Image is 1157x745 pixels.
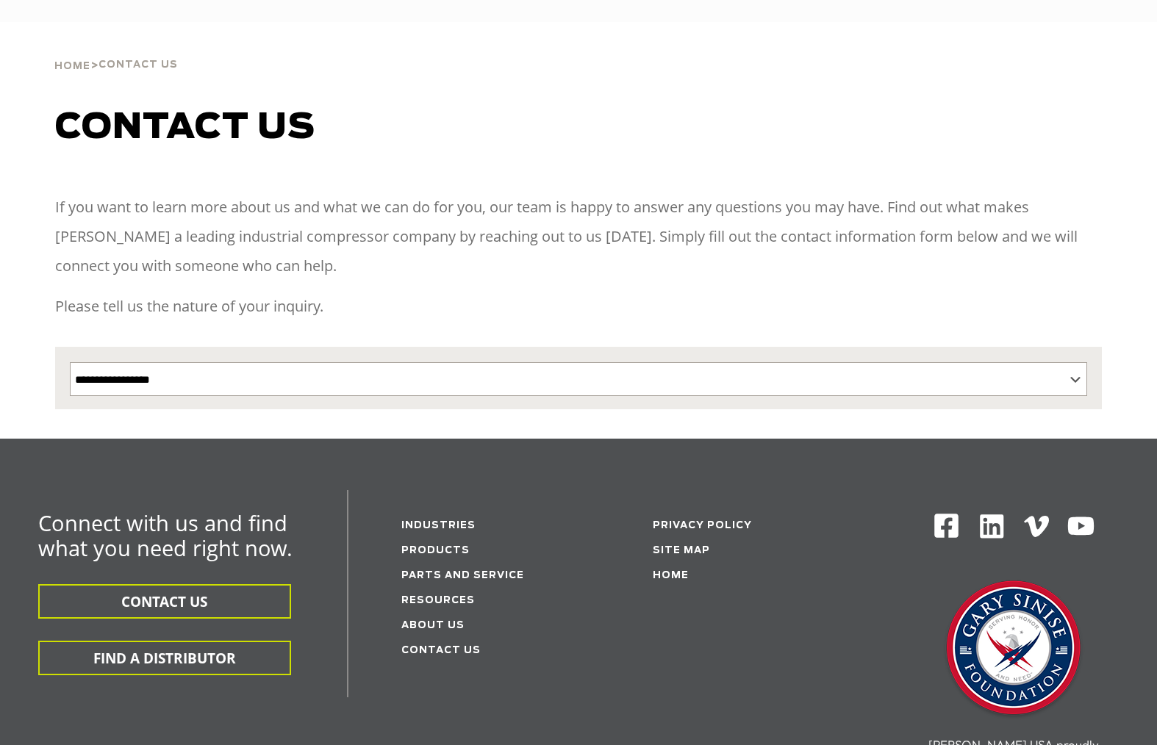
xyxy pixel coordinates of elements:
button: FIND A DISTRIBUTOR [38,641,291,675]
img: Vimeo [1024,516,1049,537]
a: Contact Us [401,646,481,655]
a: Site Map [653,546,710,555]
a: About Us [401,621,465,630]
img: Linkedin [978,512,1006,541]
div: > [54,22,178,78]
a: Products [401,546,470,555]
button: CONTACT US [38,584,291,619]
p: If you want to learn more about us and what we can do for you, our team is happy to answer any qu... [55,192,1102,281]
a: Industries [401,521,476,530]
span: Connect with us and find what you need right now. [38,508,293,562]
a: Parts and service [401,571,524,580]
img: Youtube [1067,512,1095,541]
a: Resources [401,596,475,605]
span: Contact Us [98,60,178,70]
span: Contact us [55,110,315,145]
a: Home [54,59,90,72]
span: Home [54,62,90,71]
img: Facebook [933,512,960,539]
p: Please tell us the nature of your inquiry. [55,292,1102,321]
img: Gary Sinise Foundation [940,576,1087,723]
a: Home [653,571,689,580]
a: Privacy Policy [653,521,752,530]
